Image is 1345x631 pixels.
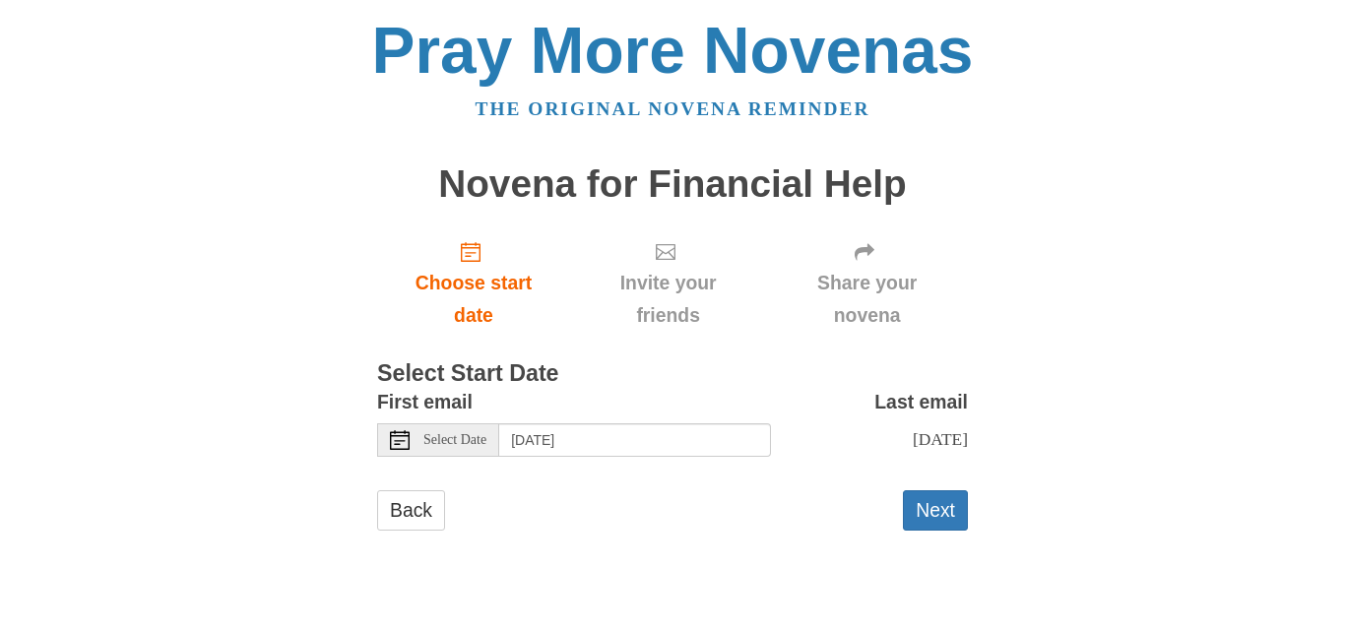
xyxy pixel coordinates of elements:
a: Pray More Novenas [372,14,974,87]
button: Next [903,490,968,531]
span: Choose start date [397,267,550,332]
div: Click "Next" to confirm your start date first. [570,224,766,342]
span: [DATE] [913,429,968,449]
label: First email [377,386,473,418]
a: The original novena reminder [476,98,870,119]
label: Last email [874,386,968,418]
span: Share your novena [786,267,948,332]
a: Choose start date [377,224,570,342]
h3: Select Start Date [377,361,968,387]
a: Back [377,490,445,531]
span: Select Date [423,433,486,447]
span: Invite your friends [590,267,746,332]
h1: Novena for Financial Help [377,163,968,206]
div: Click "Next" to confirm your start date first. [766,224,968,342]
